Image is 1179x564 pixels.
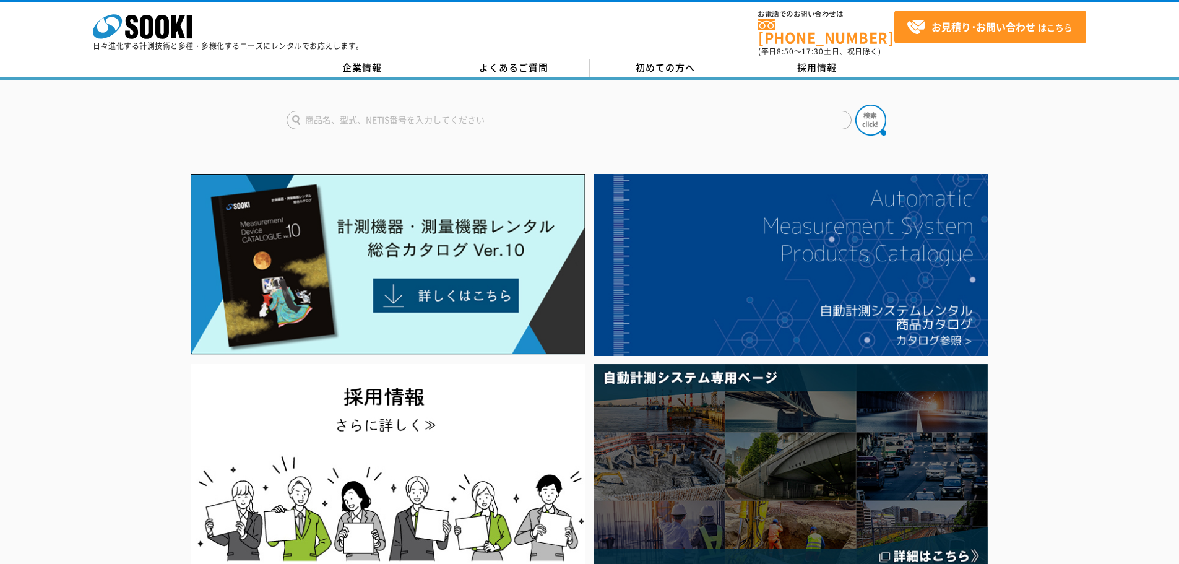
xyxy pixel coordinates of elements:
[931,19,1035,34] strong: お見積り･お問い合わせ
[636,61,695,74] span: 初めての方へ
[758,19,894,45] a: [PHONE_NUMBER]
[801,46,824,57] span: 17:30
[741,59,893,77] a: 採用情報
[438,59,590,77] a: よくあるご質問
[855,105,886,136] img: btn_search.png
[287,59,438,77] a: 企業情報
[758,11,894,18] span: お電話でのお問い合わせは
[907,18,1073,37] span: はこちら
[894,11,1086,43] a: お見積り･お問い合わせはこちら
[191,174,585,355] img: Catalog Ver10
[93,42,364,50] p: 日々進化する計測技術と多種・多様化するニーズにレンタルでお応えします。
[287,111,852,129] input: 商品名、型式、NETIS番号を入力してください
[590,59,741,77] a: 初めての方へ
[594,174,988,356] img: 自動計測システムカタログ
[777,46,794,57] span: 8:50
[758,46,881,57] span: (平日 ～ 土日、祝日除く)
